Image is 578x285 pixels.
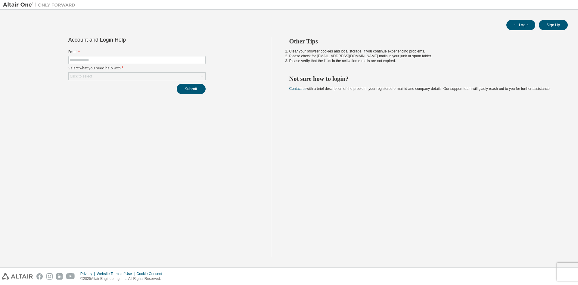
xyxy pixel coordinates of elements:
button: Submit [177,84,206,94]
img: Altair One [3,2,78,8]
img: instagram.svg [46,273,53,280]
div: Click to select [69,73,205,80]
div: Website Terms of Use [97,271,136,276]
img: facebook.svg [36,273,43,280]
label: Email [68,49,206,54]
button: Sign Up [539,20,568,30]
div: Click to select [70,74,92,79]
li: Clear your browser cookies and local storage, if you continue experiencing problems. [289,49,557,54]
div: Account and Login Help [68,37,178,42]
p: © 2025 Altair Engineering, Inc. All Rights Reserved. [80,276,166,281]
h2: Other Tips [289,37,557,45]
span: with a brief description of the problem, your registered e-mail id and company details. Our suppo... [289,87,551,91]
img: linkedin.svg [56,273,63,280]
h2: Not sure how to login? [289,75,557,83]
label: Select what you need help with [68,66,206,71]
button: Login [506,20,535,30]
li: Please verify that the links in the activation e-mails are not expired. [289,59,557,63]
div: Cookie Consent [136,271,166,276]
img: youtube.svg [66,273,75,280]
img: altair_logo.svg [2,273,33,280]
li: Please check for [EMAIL_ADDRESS][DOMAIN_NAME] mails in your junk or spam folder. [289,54,557,59]
a: Contact us [289,87,306,91]
div: Privacy [80,271,97,276]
